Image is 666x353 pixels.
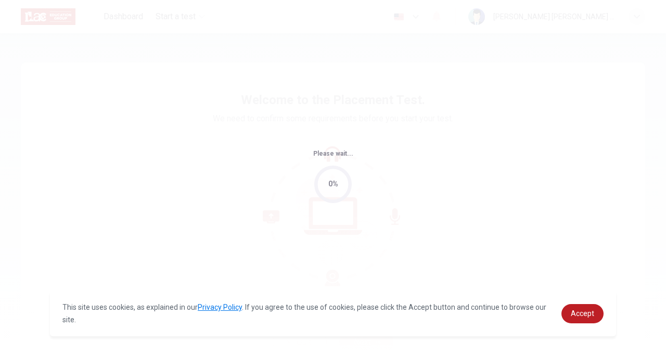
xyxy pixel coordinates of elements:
[62,303,546,324] span: This site uses cookies, as explained in our . If you agree to the use of cookies, please click th...
[198,303,242,311] a: Privacy Policy
[50,291,616,336] div: cookieconsent
[561,304,604,323] a: dismiss cookie message
[313,150,353,157] span: Please wait...
[571,309,594,318] span: Accept
[328,178,338,190] div: 0%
